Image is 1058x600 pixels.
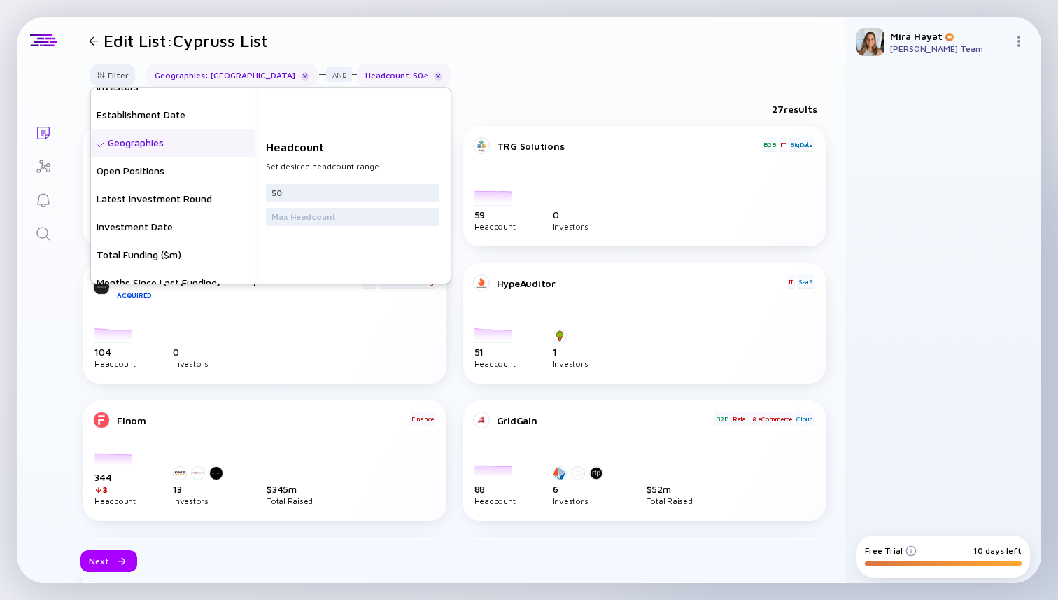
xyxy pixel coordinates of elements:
div: Geographies : [GEOGRAPHIC_DATA] [146,64,318,86]
div: Cloud [795,412,814,426]
div: Investors [173,498,227,504]
div: Investors [553,223,588,230]
div: Investors [553,498,607,504]
h1: Edit List: Cypruss List [104,31,267,50]
div: Total Raised [647,498,693,504]
img: Selected [97,141,105,149]
a: Lists [17,115,69,148]
div: Filter [88,64,137,86]
a: Investor Map [17,148,69,182]
div: HypeAuditor [497,277,786,289]
div: Total Funding ($m) [91,241,255,269]
div: Headcount : 50 ≥ [357,64,451,86]
div: TRG Solutions [497,140,761,152]
div: Latest Investment Round [91,185,255,213]
div: Geographies [91,129,255,157]
div: 10 days left [973,545,1022,556]
input: Max Headcount [271,210,434,224]
div: Total Raised [267,498,313,504]
div: Open Positions [91,157,255,185]
div: BigData [789,137,814,151]
div: B2B [714,412,729,426]
a: Reminders [17,182,69,216]
button: Filter [90,64,135,86]
div: B2B [762,137,777,151]
div: Investors [553,361,588,367]
div: Mira Hayat [890,30,1008,42]
a: Search [17,216,69,249]
div: 27 results [772,103,817,115]
div: 1 [553,346,588,358]
div: $ 52m [647,483,693,495]
div: SaaS [797,274,814,288]
div: [PERSON_NAME] Team [890,43,1008,54]
div: IT [787,274,796,288]
img: Mira Profile Picture [856,28,884,56]
img: Menu [1013,36,1024,47]
div: 0 [553,209,588,221]
div: Finance [410,412,435,426]
div: Establishment Date [91,101,255,129]
div: Set desired headcount range [266,161,439,173]
div: 0 [173,346,209,358]
div: Months Since Last Funding [91,269,255,297]
button: Next [80,550,137,572]
div: Free Trial [865,545,917,556]
div: 6 [553,483,607,495]
div: Investors [173,361,209,367]
div: Finom [117,414,409,426]
div: $ 345m [267,483,313,495]
div: Investment Date [91,213,255,241]
div: GridGain [497,414,714,426]
div: Acquired [117,291,360,299]
div: IT [779,137,787,151]
div: Headcount [266,139,439,155]
div: Retail & eCommerce [731,412,793,426]
div: 13 [173,483,227,495]
input: Min Headcount [271,186,434,200]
